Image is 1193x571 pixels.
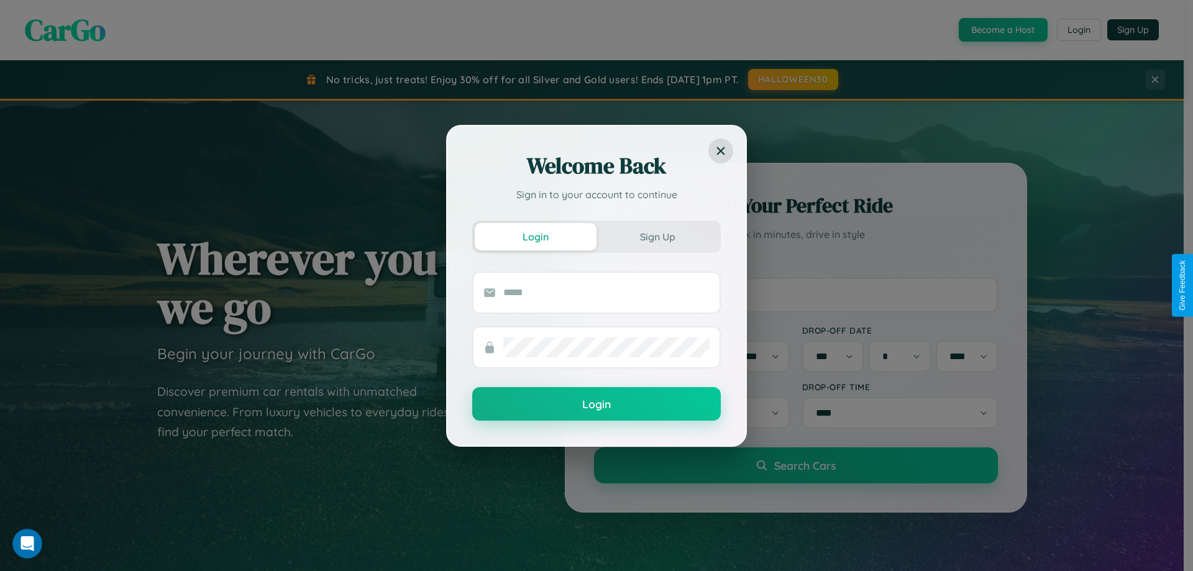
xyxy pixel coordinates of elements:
[472,387,721,421] button: Login
[472,187,721,202] p: Sign in to your account to continue
[1178,260,1187,311] div: Give Feedback
[596,223,718,250] button: Sign Up
[475,223,596,250] button: Login
[472,151,721,181] h2: Welcome Back
[12,529,42,559] iframe: Intercom live chat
